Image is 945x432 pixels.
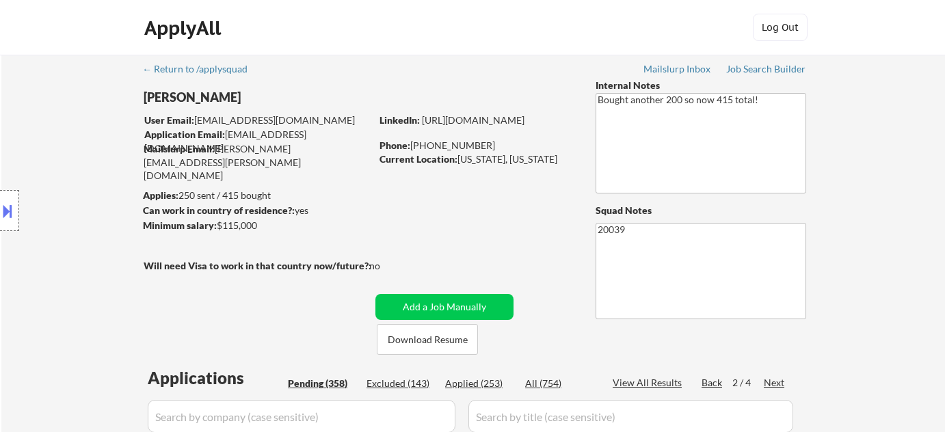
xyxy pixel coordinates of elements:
[596,204,806,217] div: Squad Notes
[525,377,594,390] div: All (754)
[143,219,371,232] div: $115,000
[380,153,457,165] strong: Current Location:
[144,142,371,183] div: [PERSON_NAME][EMAIL_ADDRESS][PERSON_NAME][DOMAIN_NAME]
[445,377,514,390] div: Applied (253)
[375,294,514,320] button: Add a Job Manually
[144,260,371,271] strong: Will need Visa to work in that country now/future?:
[143,204,367,217] div: yes
[144,128,371,154] div: [EMAIL_ADDRESS][DOMAIN_NAME]
[380,139,573,152] div: [PHONE_NUMBER]
[367,377,435,390] div: Excluded (143)
[643,64,712,77] a: Mailslurp Inbox
[369,259,408,273] div: no
[380,152,573,166] div: [US_STATE], [US_STATE]
[144,16,225,40] div: ApplyAll
[143,189,371,202] div: 250 sent / 415 bought
[726,64,806,77] a: Job Search Builder
[764,376,786,390] div: Next
[753,14,808,41] button: Log Out
[702,376,723,390] div: Back
[142,64,261,74] div: ← Return to /applysquad
[144,89,425,106] div: [PERSON_NAME]
[596,79,806,92] div: Internal Notes
[288,377,356,390] div: Pending (358)
[726,64,806,74] div: Job Search Builder
[148,370,283,386] div: Applications
[380,114,420,126] strong: LinkedIn:
[144,113,371,127] div: [EMAIL_ADDRESS][DOMAIN_NAME]
[377,324,478,355] button: Download Resume
[643,64,712,74] div: Mailslurp Inbox
[732,376,764,390] div: 2 / 4
[380,139,410,151] strong: Phone:
[142,64,261,77] a: ← Return to /applysquad
[613,376,686,390] div: View All Results
[422,114,524,126] a: [URL][DOMAIN_NAME]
